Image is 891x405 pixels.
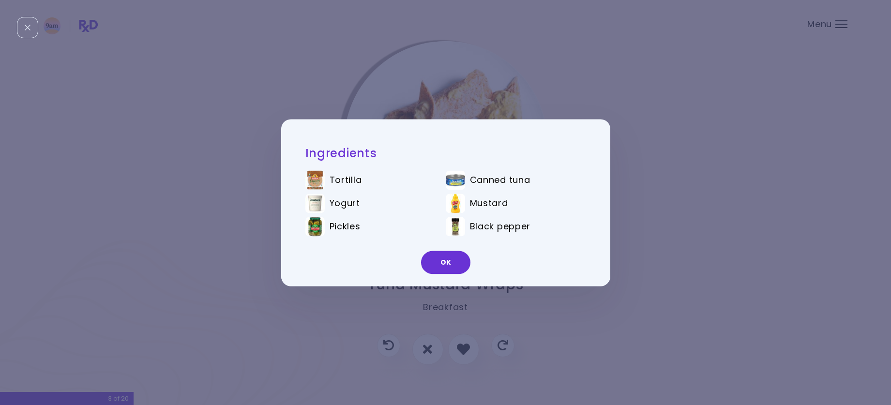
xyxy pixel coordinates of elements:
[330,175,362,185] span: Tortilla
[330,198,360,209] span: Yogurt
[17,17,38,38] div: Close
[305,146,586,161] h2: Ingredients
[470,175,530,185] span: Canned tuna
[470,198,508,209] span: Mustard
[330,221,361,232] span: Pickles
[470,221,531,232] span: Black pepper
[421,251,470,274] button: OK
